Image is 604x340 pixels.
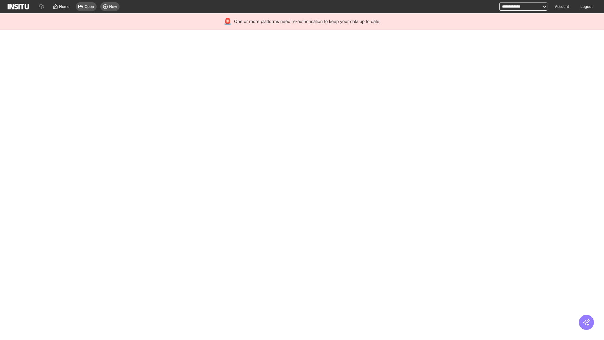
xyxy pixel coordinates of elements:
[234,18,380,25] span: One or more platforms need re-authorisation to keep your data up to date.
[85,4,94,9] span: Open
[8,4,29,9] img: Logo
[109,4,117,9] span: New
[59,4,70,9] span: Home
[224,17,232,26] div: 🚨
